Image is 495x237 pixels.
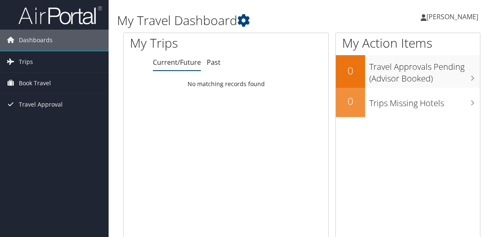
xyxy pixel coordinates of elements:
[336,88,480,117] a: 0Trips Missing Hotels
[207,58,221,67] a: Past
[19,94,63,115] span: Travel Approval
[19,73,51,94] span: Book Travel
[336,94,365,108] h2: 0
[153,58,201,67] a: Current/Future
[336,64,365,78] h2: 0
[426,12,478,21] span: [PERSON_NAME]
[18,5,102,25] img: airportal-logo.png
[124,76,328,92] td: No matching records found
[130,34,237,52] h1: My Trips
[336,55,480,87] a: 0Travel Approvals Pending (Advisor Booked)
[369,93,480,109] h3: Trips Missing Hotels
[336,34,480,52] h1: My Action Items
[19,51,33,72] span: Trips
[19,30,53,51] span: Dashboards
[421,4,487,29] a: [PERSON_NAME]
[117,12,363,29] h1: My Travel Dashboard
[369,57,480,84] h3: Travel Approvals Pending (Advisor Booked)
